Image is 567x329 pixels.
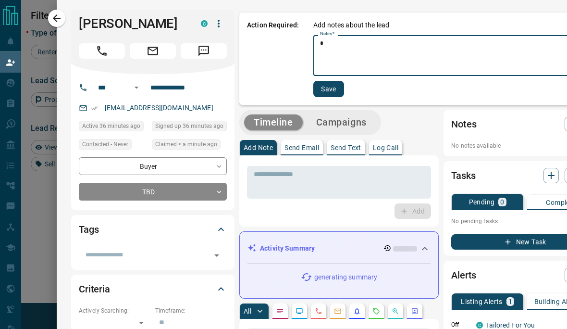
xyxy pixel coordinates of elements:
p: Activity Summary [260,243,315,253]
button: Timeline [244,114,303,130]
span: Signed up 36 minutes ago [155,121,223,131]
p: Add Note [244,144,273,151]
a: Tailored For You [486,321,535,329]
div: Buyer [79,157,227,175]
svg: Lead Browsing Activity [296,307,303,315]
p: 1 [508,298,512,305]
div: Sun Aug 17 2025 [152,139,227,152]
svg: Listing Alerts [353,307,361,315]
p: Pending [469,199,495,205]
p: Add notes about the lead [313,20,389,30]
span: Claimed < a minute ago [155,139,217,149]
a: [EMAIL_ADDRESS][DOMAIN_NAME] [105,104,213,112]
h2: Tags [79,222,99,237]
span: Contacted - Never [82,139,128,149]
svg: Agent Actions [411,307,419,315]
svg: Requests [372,307,380,315]
button: Campaigns [307,114,376,130]
button: Open [131,82,142,93]
span: Active 36 minutes ago [82,121,140,131]
h2: Alerts [451,267,476,283]
span: Email [130,43,176,59]
p: Send Text [331,144,361,151]
div: Activity Summary [247,240,431,257]
div: Sun Aug 17 2025 [152,121,227,134]
div: Tags [79,218,227,241]
svg: Calls [315,307,322,315]
svg: Opportunities [392,307,399,315]
h1: [PERSON_NAME] [79,16,186,31]
div: Sun Aug 17 2025 [79,121,147,134]
p: Action Required: [247,20,299,97]
button: Save [313,81,344,97]
div: Criteria [79,278,227,301]
p: Timeframe: [155,306,227,315]
h2: Notes [451,116,476,132]
p: 0 [500,199,504,205]
svg: Notes [276,307,284,315]
p: Listing Alerts [461,298,503,305]
div: condos.ca [201,20,208,27]
button: Open [210,249,223,262]
span: Message [181,43,227,59]
p: Send Email [284,144,319,151]
div: TBD [79,183,227,201]
span: Call [79,43,125,59]
svg: Email Verified [91,105,98,112]
p: generating summary [314,272,377,282]
h2: Criteria [79,281,110,297]
svg: Emails [334,307,342,315]
h2: Tasks [451,168,475,183]
label: Notes [320,31,334,37]
p: Off [451,320,470,329]
p: All [244,308,251,315]
div: condos.ca [476,322,483,329]
p: Log Call [373,144,398,151]
p: Actively Searching: [79,306,150,315]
